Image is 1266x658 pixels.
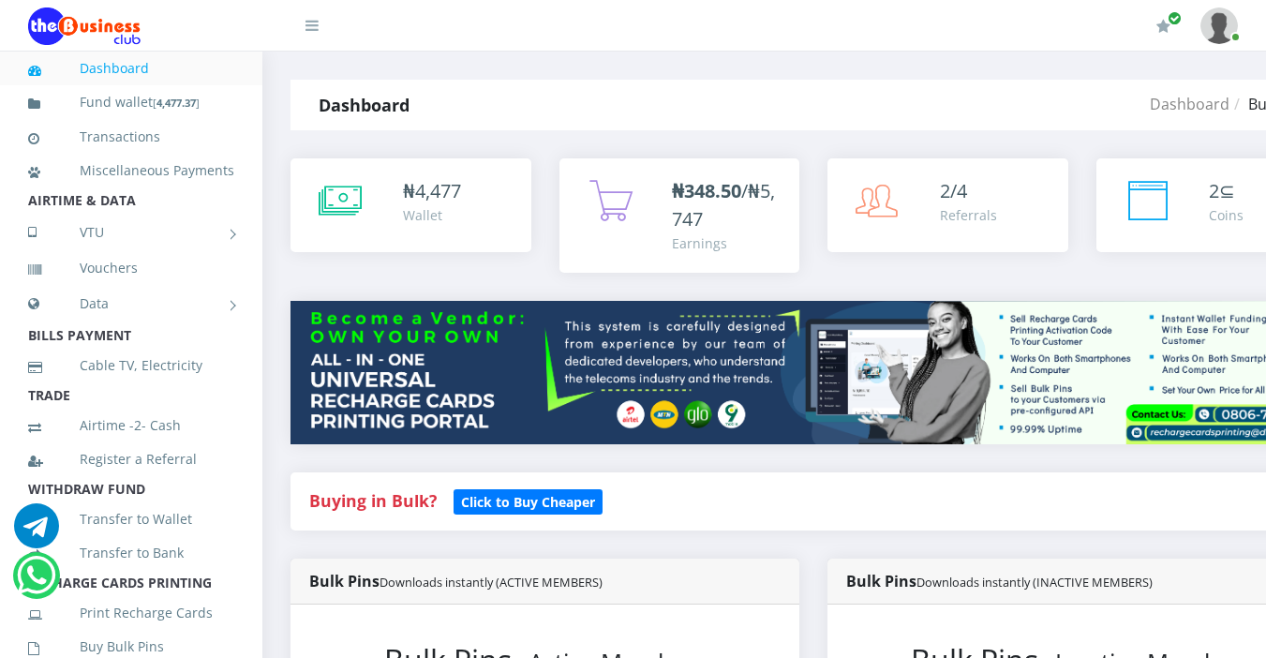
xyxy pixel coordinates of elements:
[28,81,234,125] a: Fund wallet[4,477.37]
[415,178,461,203] span: 4,477
[1168,11,1182,25] span: Renew/Upgrade Subscription
[672,233,782,253] div: Earnings
[28,7,141,45] img: Logo
[1209,177,1244,205] div: ⊆
[380,574,603,591] small: Downloads instantly (ACTIVE MEMBERS)
[28,115,234,158] a: Transactions
[1209,178,1219,203] span: 2
[1156,19,1170,34] i: Renew/Upgrade Subscription
[309,571,603,591] strong: Bulk Pins
[153,96,200,110] small: [ ]
[28,149,234,192] a: Miscellaneous Payments
[28,47,234,90] a: Dashboard
[28,247,234,290] a: Vouchers
[28,404,234,447] a: Airtime -2- Cash
[940,178,967,203] span: 2/4
[672,178,741,203] b: ₦348.50
[403,177,461,205] div: ₦
[28,498,234,541] a: Transfer to Wallet
[403,205,461,225] div: Wallet
[1209,205,1244,225] div: Coins
[28,438,234,481] a: Register a Referral
[28,209,234,256] a: VTU
[827,158,1068,252] a: 2/4 Referrals
[28,344,234,387] a: Cable TV, Electricity
[14,517,59,548] a: Chat for support
[28,531,234,575] a: Transfer to Bank
[319,94,410,116] strong: Dashboard
[156,96,196,110] b: 4,477.37
[940,205,997,225] div: Referrals
[916,574,1153,591] small: Downloads instantly (INACTIVE MEMBERS)
[559,158,800,273] a: ₦348.50/₦5,747 Earnings
[28,591,234,635] a: Print Recharge Cards
[461,493,595,511] b: Click to Buy Cheaper
[672,178,775,232] span: /₦5,747
[1200,7,1238,44] img: User
[290,158,531,252] a: ₦4,477 Wallet
[454,489,603,512] a: Click to Buy Cheaper
[846,571,1153,591] strong: Bulk Pins
[1150,94,1229,114] a: Dashboard
[309,489,437,512] strong: Buying in Bulk?
[28,280,234,327] a: Data
[17,567,55,598] a: Chat for support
